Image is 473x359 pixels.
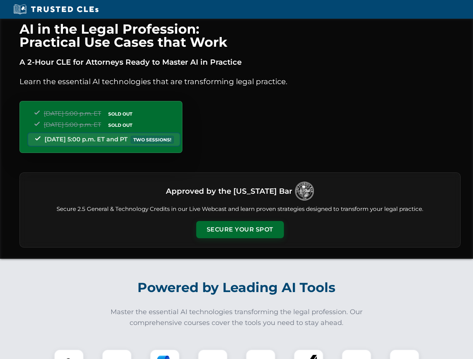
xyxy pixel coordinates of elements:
p: Master the essential AI technologies transforming the legal profession. Our comprehensive courses... [106,307,368,328]
span: [DATE] 5:00 p.m. ET [44,121,101,128]
img: Logo [295,182,314,200]
span: SOLD OUT [106,110,135,118]
h2: Powered by Leading AI Tools [29,274,444,301]
h1: AI in the Legal Profession: Practical Use Cases that Work [19,22,461,49]
button: Secure Your Spot [196,221,284,238]
p: Learn the essential AI technologies that are transforming legal practice. [19,76,461,88]
p: A 2-Hour CLE for Attorneys Ready to Master AI in Practice [19,56,461,68]
p: Secure 2.5 General & Technology Credits in our Live Webcast and learn proven strategies designed ... [29,205,451,214]
h3: Approved by the [US_STATE] Bar [166,184,292,198]
span: SOLD OUT [106,121,135,129]
img: Trusted CLEs [11,4,101,15]
span: [DATE] 5:00 p.m. ET [44,110,101,117]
